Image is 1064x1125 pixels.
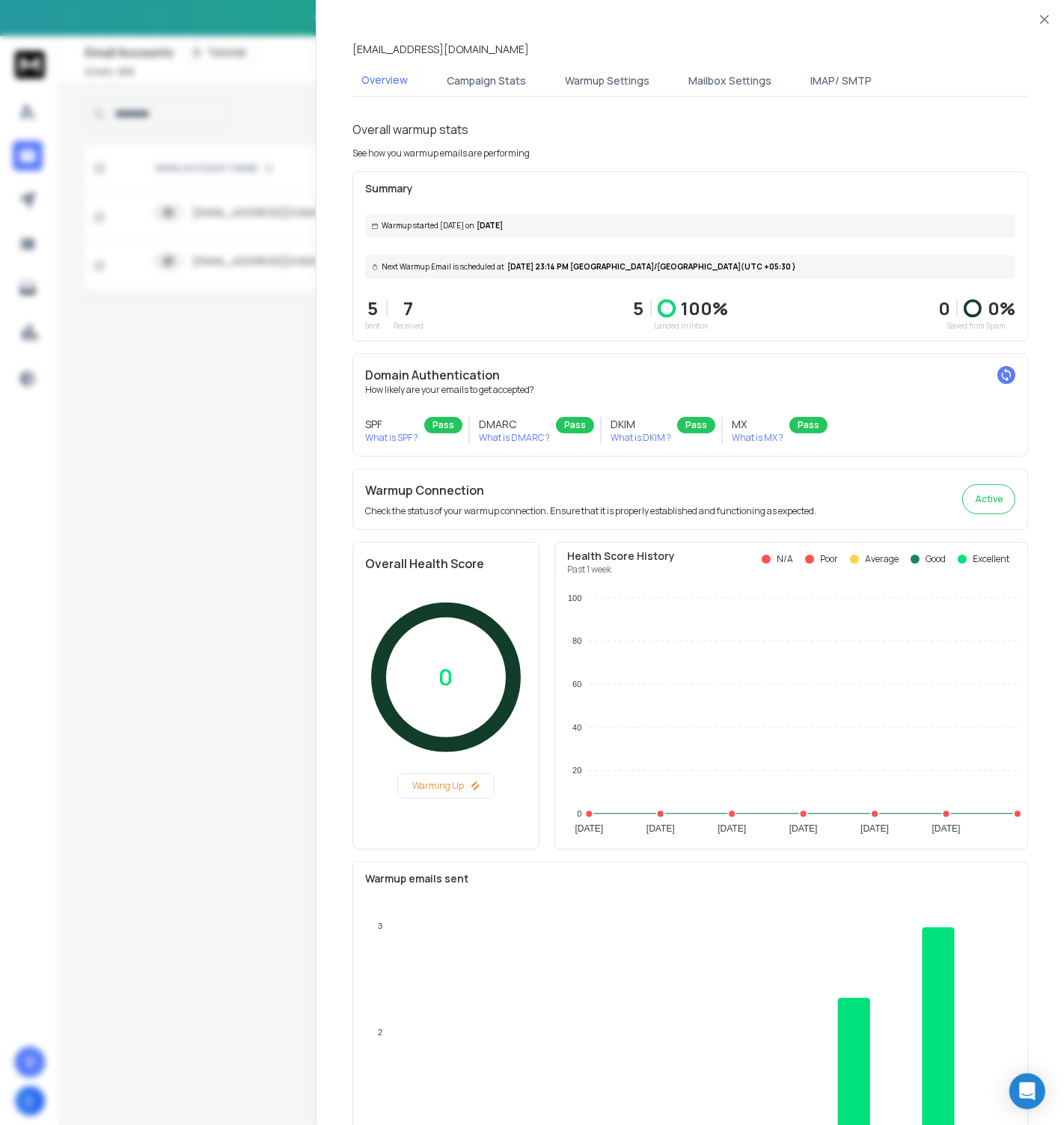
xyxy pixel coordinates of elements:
p: 100 % [682,296,729,320]
button: Active [962,484,1015,514]
h3: DMARC [479,417,550,432]
div: Pass [789,417,828,433]
p: Check the status of your warmup connection. Ensure that it is properly established and functionin... [365,505,816,517]
h1: Overall warmup stats [352,121,468,138]
div: Pass [424,417,462,433]
p: What is MX ? [732,432,783,444]
p: Health Score History [567,549,675,564]
p: N/A [777,553,793,565]
button: Warmup Settings [556,64,658,97]
p: Good [926,553,946,565]
p: 0 % [988,296,1015,320]
p: Summary [365,181,1015,196]
tspan: 100 [568,594,581,603]
tspan: 2 [378,1028,382,1037]
button: Mailbox Settings [679,64,780,97]
p: Excellent [973,553,1009,565]
div: [DATE] 23:14 PM [GEOGRAPHIC_DATA]/[GEOGRAPHIC_DATA] (UTC +05:30 ) [365,255,1015,278]
p: 0 [439,664,453,691]
button: Overview [352,64,417,98]
tspan: [DATE] [932,823,961,834]
p: [EMAIL_ADDRESS][DOMAIN_NAME] [352,42,529,57]
tspan: 20 [572,766,581,775]
h3: MX [732,417,783,432]
p: See how you warmup emails are performing [352,147,530,159]
div: [DATE] [365,214,1015,237]
p: Received [394,320,424,332]
button: Campaign Stats [438,64,535,97]
tspan: 60 [572,680,581,689]
h3: DKIM [611,417,671,432]
tspan: [DATE] [575,823,603,834]
span: Next Warmup Email is scheduled at [382,261,504,272]
p: 7 [394,296,424,320]
button: IMAP/ SMTP [801,64,881,97]
p: Past 1 week [567,564,675,576]
p: Poor [820,553,838,565]
p: How likely are your emails to get accepted? [365,384,1015,396]
h2: Domain Authentication [365,366,1015,384]
p: What is SPF ? [365,432,418,444]
p: Sent [365,320,380,332]
p: What is DMARC ? [479,432,550,444]
tspan: 3 [378,922,382,931]
h3: SPF [365,417,418,432]
p: What is DKIM ? [611,432,671,444]
p: Warming Up [404,780,488,792]
p: Landed in Inbox [634,320,729,332]
tspan: 80 [572,636,581,645]
tspan: [DATE] [718,823,746,834]
p: 5 [365,296,380,320]
strong: 0 [938,296,950,320]
h2: Overall Health Score [365,555,527,573]
tspan: [DATE] [789,823,818,834]
p: Average [865,553,899,565]
span: Warmup started [DATE] on [382,220,474,231]
tspan: [DATE] [860,823,889,834]
tspan: 0 [577,809,581,818]
p: Warmup emails sent [365,871,1015,886]
div: Pass [556,417,594,433]
h2: Warmup Connection [365,481,816,499]
p: Saved from Spam [938,320,1015,332]
tspan: 40 [572,723,581,732]
p: 5 [634,296,644,320]
tspan: [DATE] [646,823,675,834]
div: Open Intercom Messenger [1009,1073,1045,1109]
div: Pass [677,417,715,433]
